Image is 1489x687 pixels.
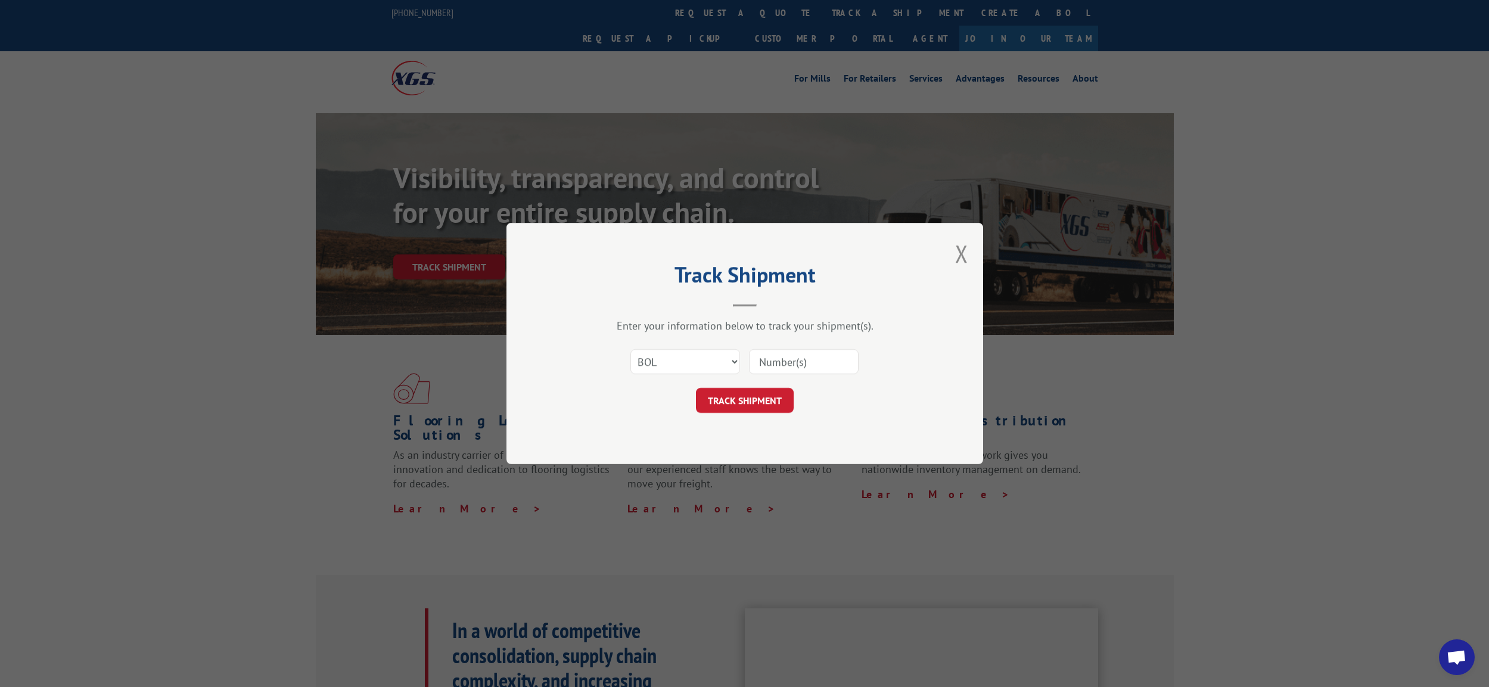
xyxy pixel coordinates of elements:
[955,238,968,269] button: Close modal
[749,349,859,374] input: Number(s)
[566,266,924,289] h2: Track Shipment
[566,319,924,332] div: Enter your information below to track your shipment(s).
[1439,639,1475,675] div: Open chat
[696,388,794,413] button: TRACK SHIPMENT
